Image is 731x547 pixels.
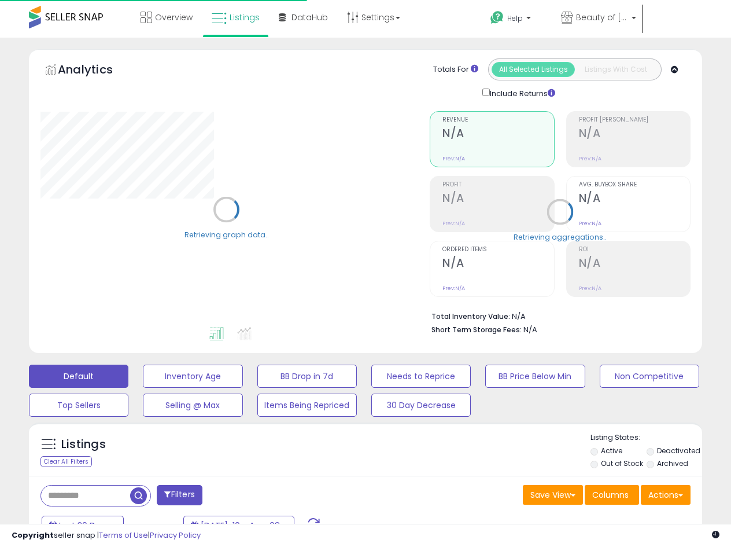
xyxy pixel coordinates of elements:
[474,86,569,100] div: Include Returns
[490,10,504,25] i: Get Help
[184,229,269,240] div: Retrieving graph data..
[29,365,128,388] button: Default
[257,394,357,417] button: Items Being Repriced
[291,12,328,23] span: DataHub
[600,365,699,388] button: Non Competitive
[514,232,607,242] div: Retrieving aggregations..
[29,394,128,417] button: Top Sellers
[143,394,242,417] button: Selling @ Max
[485,365,585,388] button: BB Price Below Min
[507,13,523,23] span: Help
[371,365,471,388] button: Needs to Reprice
[492,62,575,77] button: All Selected Listings
[12,530,201,541] div: seller snap | |
[481,2,551,38] a: Help
[58,61,135,80] h5: Analytics
[12,530,54,541] strong: Copyright
[574,62,658,77] button: Listings With Cost
[433,64,478,75] div: Totals For
[576,12,628,23] span: Beauty of [GEOGRAPHIC_DATA]
[155,12,193,23] span: Overview
[230,12,260,23] span: Listings
[371,394,471,417] button: 30 Day Decrease
[143,365,242,388] button: Inventory Age
[257,365,357,388] button: BB Drop in 7d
